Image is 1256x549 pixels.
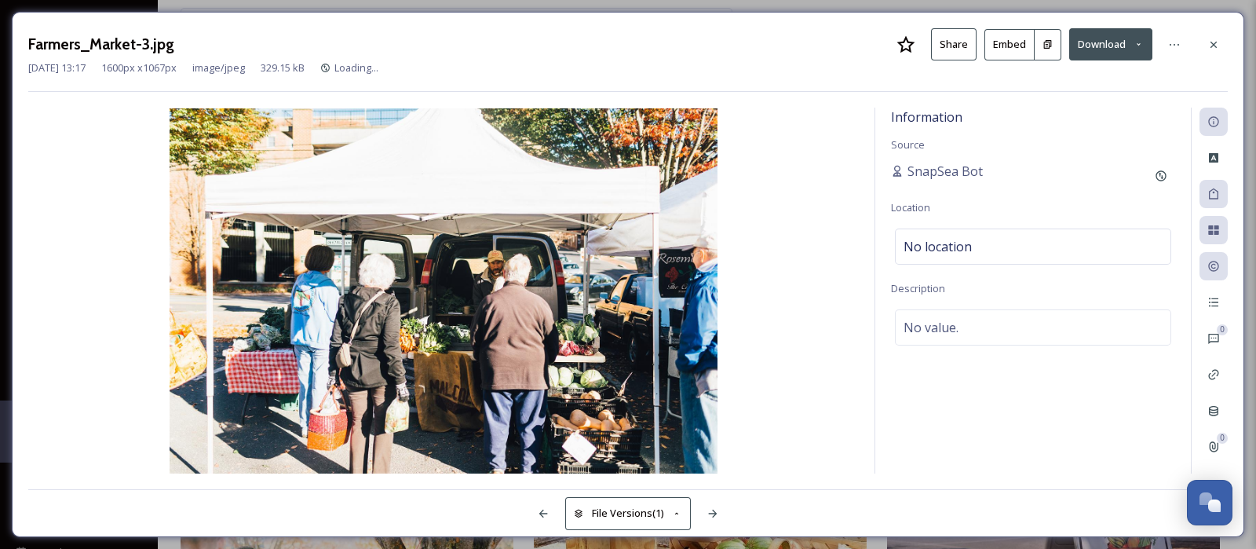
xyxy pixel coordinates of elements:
[28,108,859,474] img: Farmers_Market-3.jpg
[891,200,930,214] span: Location
[891,137,925,152] span: Source
[907,162,983,181] span: SnapSea Bot
[1069,28,1152,60] button: Download
[261,60,305,75] span: 329.15 kB
[931,28,977,60] button: Share
[1187,480,1232,525] button: Open Chat
[904,318,958,337] span: No value.
[28,33,174,56] h3: Farmers_Market-3.jpg
[28,60,86,75] span: [DATE] 13:17
[565,497,691,529] button: File Versions(1)
[334,60,378,75] span: Loading...
[101,60,177,75] span: 1600 px x 1067 px
[891,281,945,295] span: Description
[1217,324,1228,335] div: 0
[192,60,245,75] span: image/jpeg
[1217,433,1228,444] div: 0
[984,29,1035,60] button: Embed
[904,237,972,256] span: No location
[891,108,962,126] span: Information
